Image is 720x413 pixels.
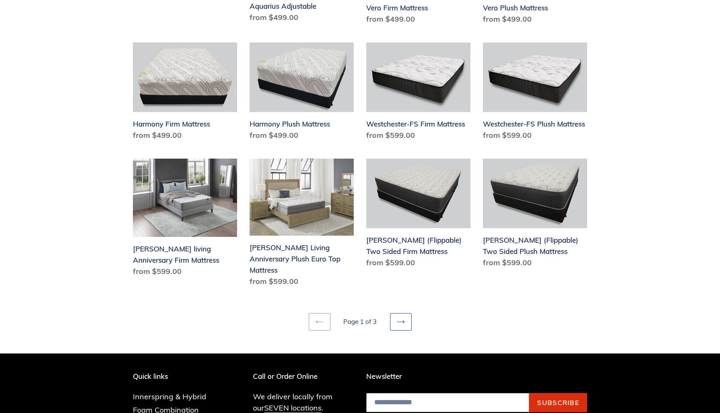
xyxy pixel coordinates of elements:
li: Page 1 of 3 [332,317,388,327]
a: Westchester-FS Plush Mattress [483,42,587,144]
a: Del Ray (Flippable) Two Sided Firm Mattress [366,159,470,271]
p: Quick links [133,372,219,381]
p: Call or Order Online [253,372,354,381]
a: Del Ray (Flippable) Two Sided Plush Mattress [483,159,587,271]
a: Scott living Anniversary Firm Mattress [133,159,237,280]
p: Newsletter [366,372,587,381]
button: Subscribe [529,393,587,412]
a: Harmony Plush Mattress [250,42,354,144]
a: Harmony Firm Mattress [133,42,237,144]
a: Westchester-FS Firm Mattress [366,42,470,144]
a: Innerspring & Hybrid [133,392,206,401]
span: Subscribe [537,398,579,407]
a: Scott Living Anniversary Plush Euro Top Mattress [250,159,354,290]
a: SEVEN locations [264,403,322,413]
input: Email address [366,393,529,412]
